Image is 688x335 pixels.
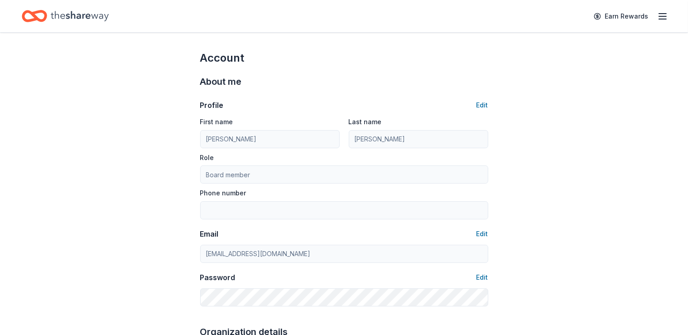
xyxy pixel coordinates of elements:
a: Earn Rewards [588,8,654,24]
button: Edit [476,100,488,111]
a: Home [22,5,109,27]
label: First name [200,117,233,126]
div: Account [200,51,488,65]
button: Edit [476,228,488,239]
div: Email [200,228,219,239]
label: Role [200,153,214,162]
label: Phone number [200,189,246,198]
div: About me [200,74,488,89]
div: Profile [200,100,224,111]
div: Password [200,272,236,283]
button: Edit [476,272,488,283]
label: Last name [349,117,382,126]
